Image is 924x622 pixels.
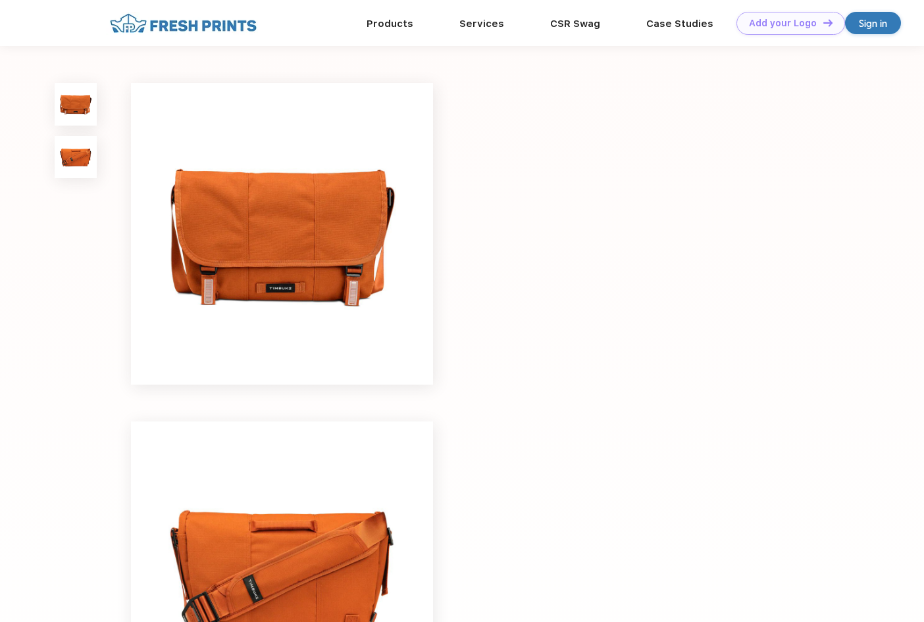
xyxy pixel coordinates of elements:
img: func=resize&h=100 [55,136,97,179]
a: CSR Swag [550,18,600,30]
img: func=resize&h=640 [131,83,432,384]
img: fo%20logo%202.webp [106,12,261,35]
a: Products [367,18,413,30]
img: DT [823,19,833,26]
div: Sign in [859,16,887,31]
img: func=resize&h=100 [55,83,97,126]
div: Add your Logo [749,18,817,29]
a: Services [459,18,504,30]
a: Sign in [845,12,901,34]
